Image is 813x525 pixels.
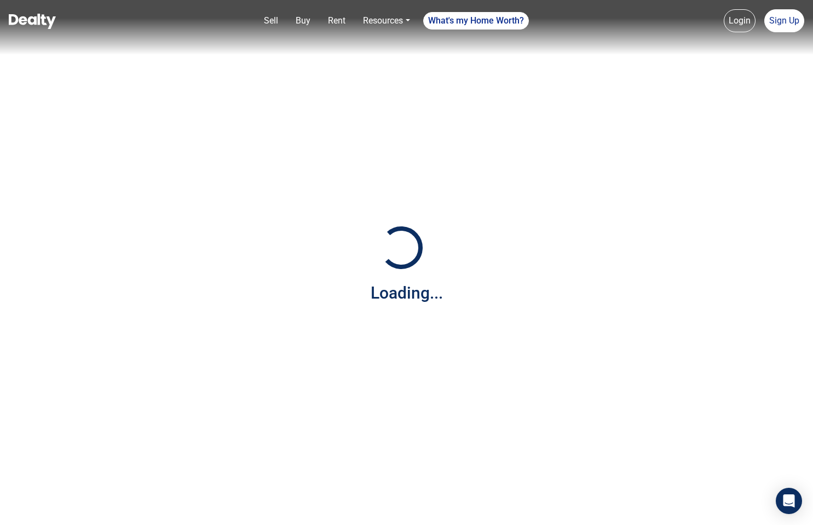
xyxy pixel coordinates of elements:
[764,9,804,32] a: Sign Up
[9,14,56,29] img: Dealty - Buy, Sell & Rent Homes
[724,9,756,32] a: Login
[324,10,350,32] a: Rent
[776,488,802,514] div: Open Intercom Messenger
[371,281,443,305] div: Loading...
[260,10,282,32] a: Sell
[423,12,529,30] a: What's my Home Worth?
[374,220,429,275] img: Loading
[291,10,315,32] a: Buy
[359,10,414,32] a: Resources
